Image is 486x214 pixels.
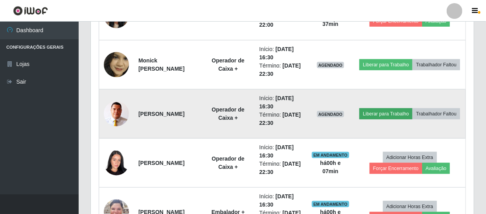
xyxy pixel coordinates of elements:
li: Término: [259,62,302,78]
li: Início: [259,94,302,111]
time: [DATE] 16:30 [259,193,294,208]
time: [DATE] 16:30 [259,46,294,60]
img: CoreUI Logo [13,6,48,16]
span: AGENDADO [317,62,344,68]
strong: [PERSON_NAME] [138,111,184,117]
strong: Operador de Caixa + [212,106,244,121]
button: Forçar Encerramento [370,163,422,174]
strong: Operador de Caixa + [212,57,244,72]
strong: há 00 h e 07 min [320,160,341,174]
span: AGENDADO [317,111,344,117]
strong: Operador de Caixa + [212,155,244,170]
img: 1756739196357.jpeg [104,48,129,82]
button: Liberar para Trabalho [359,59,412,70]
button: Trabalhador Faltou [412,108,460,119]
li: Término: [259,160,302,176]
li: Início: [259,192,302,209]
button: Avaliação [422,163,450,174]
span: EM ANDAMENTO [312,152,349,158]
li: Início: [259,45,302,62]
time: [DATE] 16:30 [259,95,294,110]
button: Adicionar Horas Extra [383,152,437,163]
strong: Monick [PERSON_NAME] [138,57,184,72]
span: EM ANDAMENTO [312,201,349,207]
button: Liberar para Trabalho [359,108,412,119]
img: 1742821010159.jpeg [104,146,129,179]
button: Adicionar Horas Extra [383,201,437,212]
time: [DATE] 16:30 [259,144,294,159]
strong: há 00 h e 37 min [320,13,341,27]
strong: [PERSON_NAME] [138,160,184,166]
li: Início: [259,143,302,160]
button: Trabalhador Faltou [412,59,460,70]
img: 1730253836277.jpeg [104,101,129,127]
li: Término: [259,111,302,127]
